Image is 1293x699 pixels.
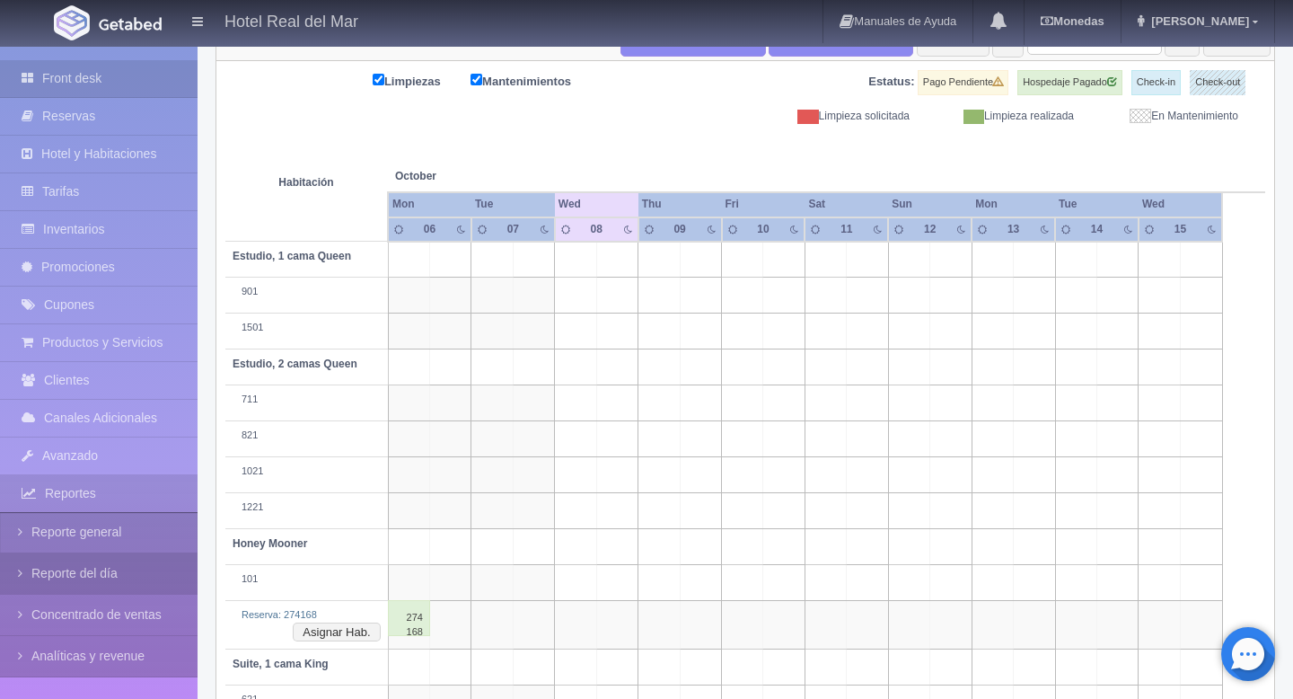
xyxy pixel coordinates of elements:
[1017,70,1122,95] label: Hospedaje Pagado
[471,70,598,91] label: Mantenimientos
[233,537,307,550] b: Honey Mooner
[1139,192,1222,217] th: Wed
[233,500,381,515] div: 1221
[1001,222,1026,237] div: 13
[501,222,526,237] div: 07
[1168,222,1193,237] div: 15
[418,222,443,237] div: 06
[224,9,358,31] h4: Hotel Real del Mar
[918,70,1008,95] label: Pago Pendiente
[99,17,162,31] img: Getabed
[233,285,381,299] div: 901
[233,358,357,370] b: Estudio, 2 camas Queen
[278,176,333,189] strong: Habitación
[923,109,1087,124] div: Limpieza realizada
[1041,14,1104,28] b: Monedas
[54,5,90,40] img: Getabed
[1147,14,1249,28] span: [PERSON_NAME]
[233,321,381,335] div: 1501
[638,192,722,217] th: Thu
[395,169,548,184] span: October
[868,74,914,91] label: Estatus:
[1085,222,1110,237] div: 14
[233,465,381,479] div: 1021
[805,192,888,217] th: Sat
[233,658,329,670] b: Suite, 1 cama King
[233,572,381,587] div: 101
[555,192,638,217] th: Wed
[1190,70,1245,95] label: Check-out
[233,429,381,443] div: 821
[373,70,468,91] label: Limpiezas
[667,222,692,237] div: 09
[584,222,609,237] div: 08
[759,109,923,124] div: Limpieza solicitada
[242,609,317,620] a: Reserva: 274168
[972,192,1055,217] th: Mon
[1087,109,1252,124] div: En Mantenimiento
[918,222,943,237] div: 12
[722,192,805,217] th: Fri
[373,74,384,85] input: Limpiezas
[834,222,859,237] div: 11
[388,600,430,636] div: 274168 / [PERSON_NAME]
[751,222,776,237] div: 10
[888,192,972,217] th: Sun
[233,250,351,262] b: Estudio, 1 cama Queen
[1055,192,1139,217] th: Tue
[1131,70,1181,95] label: Check-in
[233,393,381,407] div: 711
[388,192,471,217] th: Mon
[471,192,555,217] th: Tue
[471,74,482,85] input: Mantenimientos
[293,623,380,642] button: Asignar Hab.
